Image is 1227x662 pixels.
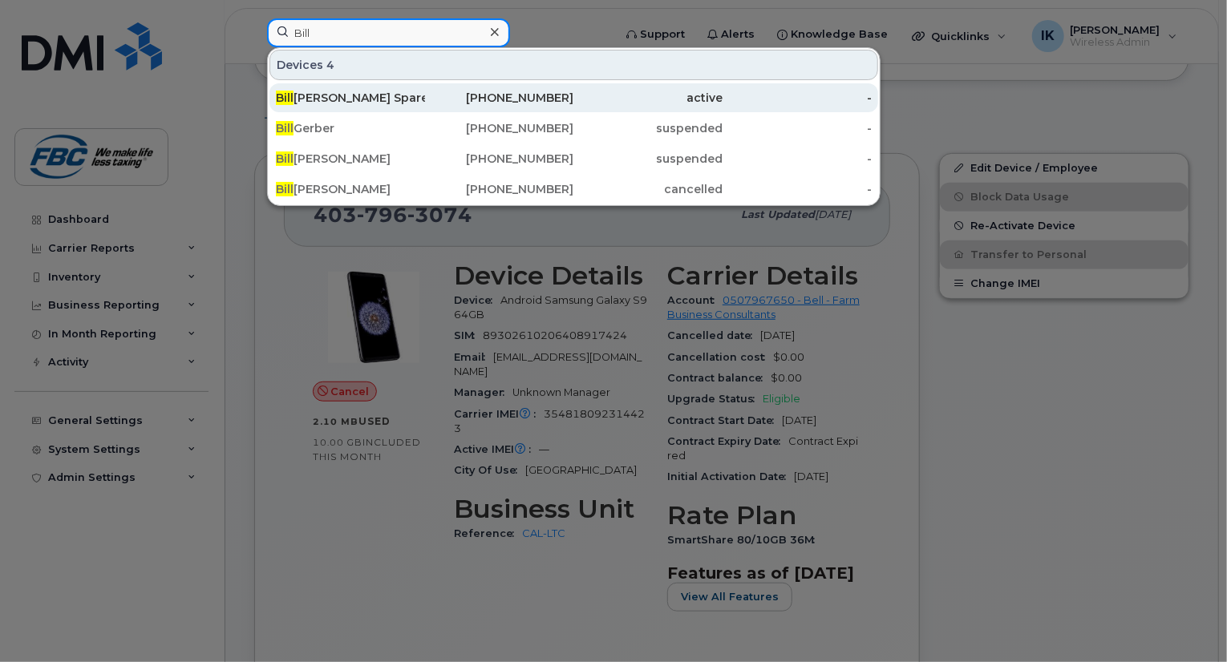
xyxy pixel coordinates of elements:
div: - [723,181,872,197]
div: [PHONE_NUMBER] [425,90,574,106]
span: Bill [276,151,294,166]
a: Bill[PERSON_NAME][PHONE_NUMBER]suspended- [269,144,878,173]
div: active [574,90,723,106]
span: 4 [326,57,334,73]
div: cancelled [574,181,723,197]
div: [PHONE_NUMBER] [425,120,574,136]
div: - [723,120,872,136]
a: Bill[PERSON_NAME][PHONE_NUMBER]cancelled- [269,175,878,204]
div: [PERSON_NAME] [276,151,425,167]
div: [PERSON_NAME] Spare [276,90,425,106]
span: Bill [276,182,294,196]
a: Bill[PERSON_NAME] Spare[PHONE_NUMBER]active- [269,83,878,112]
div: [PHONE_NUMBER] [425,181,574,197]
a: BillGerber[PHONE_NUMBER]suspended- [269,114,878,143]
div: [PHONE_NUMBER] [425,151,574,167]
div: [PERSON_NAME] [276,181,425,197]
div: suspended [574,151,723,167]
div: Devices [269,50,878,80]
span: Bill [276,121,294,135]
div: - [723,90,872,106]
div: Gerber [276,120,425,136]
div: - [723,151,872,167]
span: Bill [276,91,294,105]
input: Find something... [267,18,510,47]
div: suspended [574,120,723,136]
